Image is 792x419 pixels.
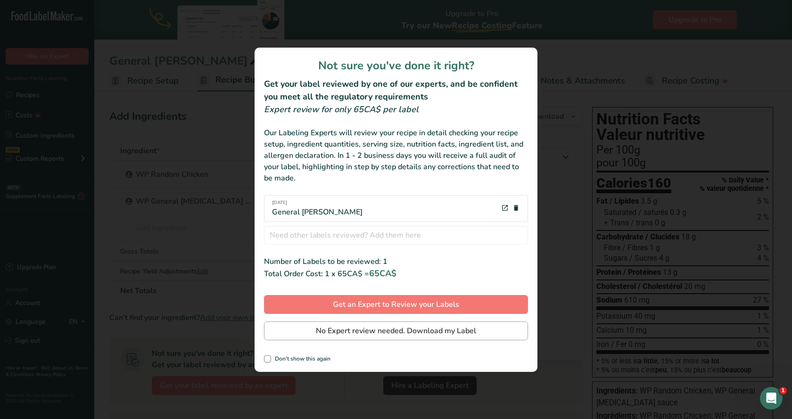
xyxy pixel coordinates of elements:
span: Don't show this again [271,355,330,362]
h1: Not sure you've done it right? [264,57,528,74]
iframe: Intercom live chat [760,387,783,410]
input: Need other labels reviewed? Add them here [264,226,528,245]
div: Expert review for only 65CA$ per label [264,103,528,116]
span: 65CA$ [369,268,396,279]
h2: Get your label reviewed by one of our experts, and be confident you meet all the regulatory requi... [264,78,528,103]
span: No Expert review needed. Download my Label [316,325,476,337]
span: Get an Expert to Review your Labels [333,299,459,310]
span: 1 [779,387,787,394]
div: Our Labeling Experts will review your recipe in detail checking your recipe setup, ingredient qua... [264,127,528,184]
div: Number of Labels to be reviewed: 1 [264,256,528,267]
button: Get an Expert to Review your Labels [264,295,528,314]
span: [DATE] [272,199,363,206]
div: Total Order Cost: 1 x 65CA$ = [264,267,528,280]
div: General [PERSON_NAME] [272,199,363,218]
button: No Expert review needed. Download my Label [264,321,528,340]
